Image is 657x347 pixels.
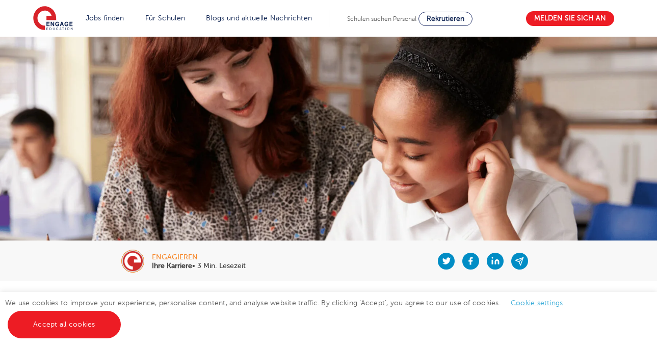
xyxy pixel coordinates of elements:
font: Rekrutieren [427,15,464,22]
a: Jobs finden [86,14,124,22]
img: Engage Education [33,6,73,32]
font: engagieren [152,253,198,261]
a: Für Schulen [145,14,185,22]
font: Schulen suchen Personal [347,15,416,22]
a: Melden Sie sich an [526,11,614,26]
font: Melden Sie sich an [534,15,606,22]
font: Ihre Karriere [152,262,192,270]
a: Cookie settings [511,299,563,307]
font: • 3 Min. Lesezeit [192,262,246,270]
a: Accept all cookies [8,311,121,338]
a: Rekrutieren [418,12,472,26]
a: Blogs und aktuelle Nachrichten [206,14,312,22]
span: We use cookies to improve your experience, personalise content, and analyse website traffic. By c... [5,299,573,328]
